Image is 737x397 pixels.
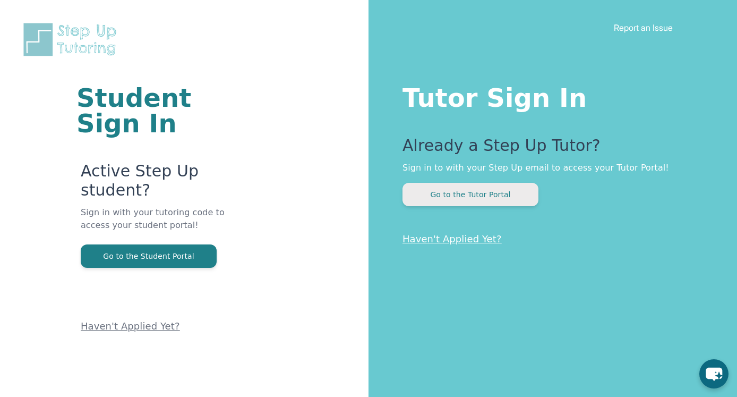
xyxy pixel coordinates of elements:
h1: Student Sign In [76,85,241,136]
button: chat-button [699,359,729,388]
a: Go to the Tutor Portal [402,189,538,199]
h1: Tutor Sign In [402,81,695,111]
button: Go to the Tutor Portal [402,183,538,206]
p: Already a Step Up Tutor? [402,136,695,162]
a: Report an Issue [614,22,673,33]
a: Haven't Applied Yet? [402,233,502,244]
a: Go to the Student Portal [81,251,217,261]
img: Step Up Tutoring horizontal logo [21,21,123,58]
p: Sign in to with your Step Up email to access your Tutor Portal! [402,162,695,174]
a: Haven't Applied Yet? [81,320,180,332]
p: Sign in with your tutoring code to access your student portal! [81,206,241,244]
p: Active Step Up student? [81,162,241,206]
button: Go to the Student Portal [81,244,217,268]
